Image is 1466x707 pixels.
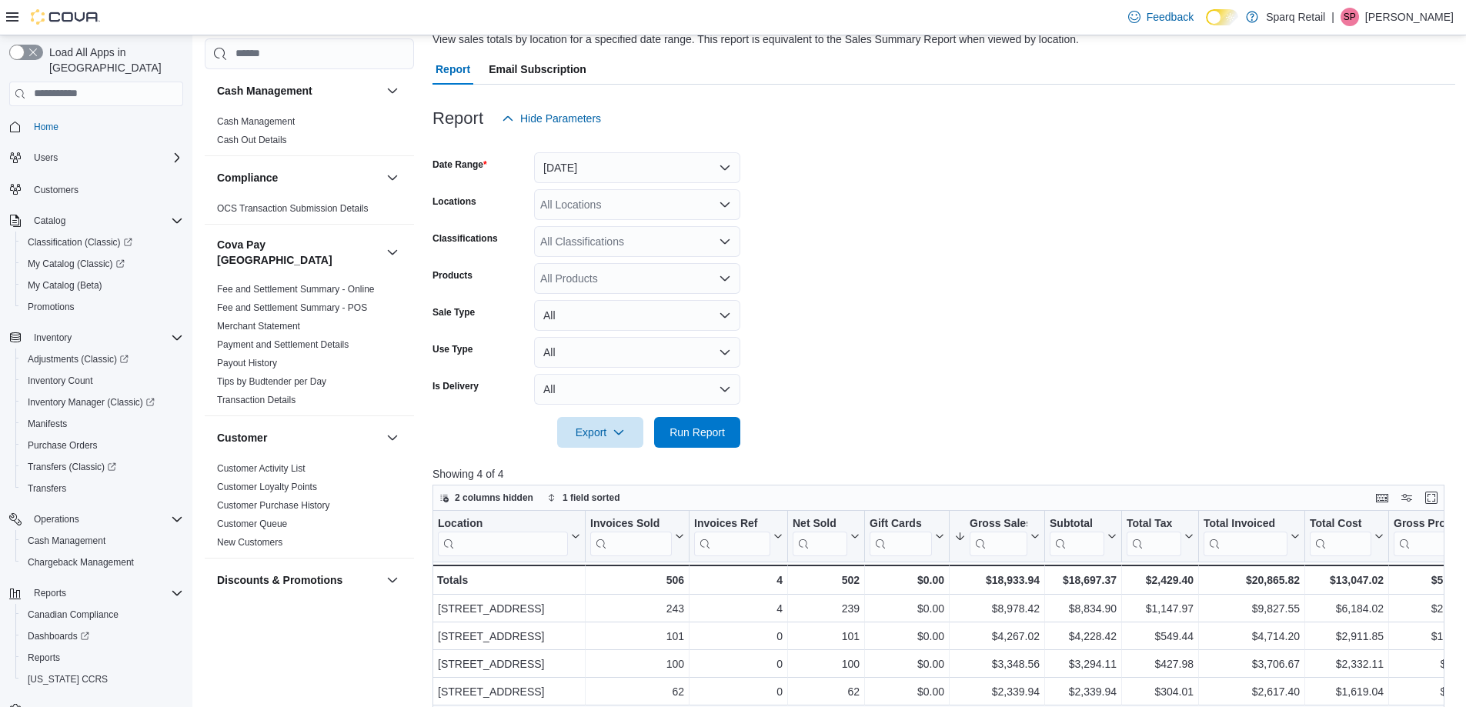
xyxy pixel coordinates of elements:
[870,517,932,556] div: Gift Card Sales
[31,9,100,25] img: Cova
[15,604,189,625] button: Canadian Compliance
[1050,599,1117,618] div: $8,834.90
[954,682,1040,701] div: $2,339.94
[22,255,183,273] span: My Catalog (Classic)
[870,682,944,701] div: $0.00
[217,518,287,530] span: Customer Queue
[22,255,131,273] a: My Catalog (Classic)
[694,517,770,556] div: Invoices Ref
[1050,571,1117,589] div: $18,697.37
[15,370,189,392] button: Inventory Count
[1050,517,1104,556] div: Subtotal
[22,649,66,667] a: Reports
[15,552,189,573] button: Chargeback Management
[563,492,620,504] span: 1 field sorted
[217,519,287,529] a: Customer Queue
[28,584,72,602] button: Reports
[970,517,1027,556] div: Gross Sales
[438,517,580,556] button: Location
[3,178,189,200] button: Customers
[793,517,847,556] div: Net Sold
[438,655,580,673] div: [STREET_ADDRESS]
[496,103,607,134] button: Hide Parameters
[432,109,483,128] h3: Report
[34,184,78,196] span: Customers
[217,430,267,445] h3: Customer
[954,517,1040,556] button: Gross Sales
[28,181,85,199] a: Customers
[15,232,189,253] a: Classification (Classic)
[1050,517,1117,556] button: Subtotal
[15,413,189,435] button: Manifests
[590,627,684,645] div: 101
[28,482,66,495] span: Transfers
[217,463,306,474] a: Customer Activity List
[534,300,740,331] button: All
[28,118,65,136] a: Home
[870,571,944,589] div: $0.00
[15,530,189,552] button: Cash Management
[432,343,473,355] label: Use Type
[217,320,300,332] span: Merchant Statement
[534,152,740,183] button: [DATE]
[1127,517,1194,556] button: Total Tax
[15,625,189,647] a: Dashboards
[28,353,129,365] span: Adjustments (Classic)
[28,418,67,430] span: Manifests
[590,682,684,701] div: 62
[432,158,487,171] label: Date Range
[217,237,380,268] h3: Cova Pay [GEOGRAPHIC_DATA]
[28,117,183,136] span: Home
[28,652,60,664] span: Reports
[432,232,498,245] label: Classifications
[1050,655,1117,673] div: $3,294.11
[28,236,132,248] span: Classification (Classic)
[217,302,367,314] span: Fee and Settlement Summary - POS
[217,203,369,214] a: OCS Transaction Submission Details
[1398,489,1416,507] button: Display options
[1310,571,1384,589] div: $13,047.02
[1127,517,1181,556] div: Total Tax
[1204,517,1287,556] div: Total Invoiced
[22,298,81,316] a: Promotions
[438,599,580,618] div: [STREET_ADDRESS]
[217,395,296,405] a: Transaction Details
[22,458,183,476] span: Transfers (Classic)
[793,655,860,673] div: 100
[28,258,125,270] span: My Catalog (Classic)
[217,536,282,549] span: New Customers
[22,670,183,689] span: Washington CCRS
[566,417,634,448] span: Export
[15,296,189,318] button: Promotions
[793,627,860,645] div: 101
[1365,8,1454,26] p: [PERSON_NAME]
[3,115,189,138] button: Home
[1373,489,1391,507] button: Keyboard shortcuts
[1310,682,1384,701] div: $1,619.04
[217,482,317,492] a: Customer Loyalty Points
[22,532,183,550] span: Cash Management
[28,510,85,529] button: Operations
[694,627,783,645] div: 0
[433,489,539,507] button: 2 columns hidden
[217,302,367,313] a: Fee and Settlement Summary - POS
[694,517,783,556] button: Invoices Ref
[432,306,475,318] label: Sale Type
[436,54,470,85] span: Report
[205,112,414,155] div: Cash Management
[217,202,369,215] span: OCS Transaction Submission Details
[22,553,183,572] span: Chargeback Management
[217,375,326,388] span: Tips by Budtender per Day
[22,532,112,550] a: Cash Management
[870,517,944,556] button: Gift Cards
[1050,517,1104,532] div: Subtotal
[34,121,58,133] span: Home
[217,135,287,145] a: Cash Out Details
[34,215,65,227] span: Catalog
[22,553,140,572] a: Chargeback Management
[870,599,944,618] div: $0.00
[954,627,1040,645] div: $4,267.02
[1204,655,1300,673] div: $3,706.67
[22,393,161,412] a: Inventory Manager (Classic)
[22,415,183,433] span: Manifests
